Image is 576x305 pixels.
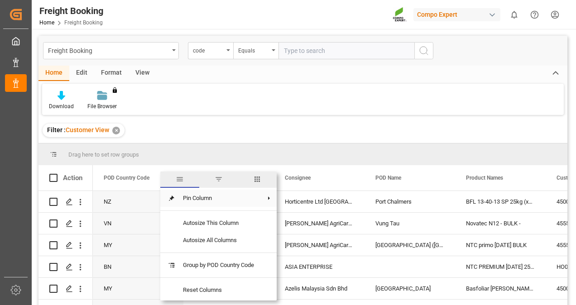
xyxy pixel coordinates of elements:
div: [GEOGRAPHIC_DATA] [365,278,455,299]
span: Drag here to set row groups [68,151,139,158]
div: Horticentre Ltd [GEOGRAPHIC_DATA] [274,191,365,212]
div: Press SPACE to select this row. [38,256,93,278]
div: [PERSON_NAME] AgriCare Vietnam, Co., Ltd.,, [GEOGRAPHIC_DATA], [274,234,365,256]
div: Press SPACE to select this row. [38,213,93,234]
span: Pin Column [176,190,261,207]
div: code [193,44,224,55]
div: [PERSON_NAME] AgriCare [GEOGRAPHIC_DATA] [274,213,365,234]
span: POD Country Code [104,175,149,181]
button: search button [414,42,433,59]
span: POD Name [375,175,401,181]
div: Home [38,66,69,81]
div: Basfoliar [PERSON_NAME] - 5L [455,278,546,299]
div: VN [93,213,183,234]
a: Home [39,19,54,26]
button: open menu [43,42,179,59]
div: Port Chalmers [365,191,455,212]
button: open menu [233,42,278,59]
span: Filter : [47,126,66,133]
div: Freight Booking [48,44,169,56]
div: Compo Expert [413,8,500,21]
span: Group by POD Country Code [176,257,261,274]
div: Download [49,102,74,110]
div: [GEOGRAPHIC_DATA] ([GEOGRAPHIC_DATA]) [365,234,455,256]
div: Azelis Malaysia Sdn Bhd [274,278,365,299]
div: ✕ [112,127,120,134]
div: MY [93,278,183,299]
button: show 0 new notifications [504,5,524,25]
div: Press SPACE to select this row. [38,278,93,300]
div: Equals [238,44,269,55]
div: Freight Booking [39,4,103,18]
span: Autosize All Columns [176,232,261,249]
span: Autosize This Column [176,214,261,232]
div: NZ [93,191,183,212]
span: Product Names [466,175,503,181]
div: Format [94,66,129,81]
div: Press SPACE to select this row. [38,234,93,256]
div: BFL 13-40-13 SP 25kg (x48) GEN [455,191,546,212]
div: Vung Tau [365,213,455,234]
button: Compo Expert [413,6,504,23]
span: Customer View [66,126,109,133]
input: Type to search [278,42,414,59]
span: general [160,172,199,188]
span: columns [238,172,277,188]
div: View [129,66,156,81]
img: Screenshot%202023-09-29%20at%2010.02.21.png_1712312052.png [393,7,407,23]
div: Edit [69,66,94,81]
div: NTC PREMIUM [DATE] 25kg (x42) INT [455,256,546,277]
span: filter [199,172,238,188]
button: Help Center [524,5,545,25]
div: Novatec N12 - BULK - [455,213,546,234]
div: NTC primo [DATE] BULK [455,234,546,256]
div: BN [93,256,183,277]
span: Consignee [285,175,311,181]
span: Reset Columns [176,281,261,299]
div: Press SPACE to select this row. [38,191,93,213]
button: open menu [188,42,233,59]
div: ASIA ENTERPRISE [274,256,365,277]
div: MY [93,234,183,256]
div: Action [63,174,82,182]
